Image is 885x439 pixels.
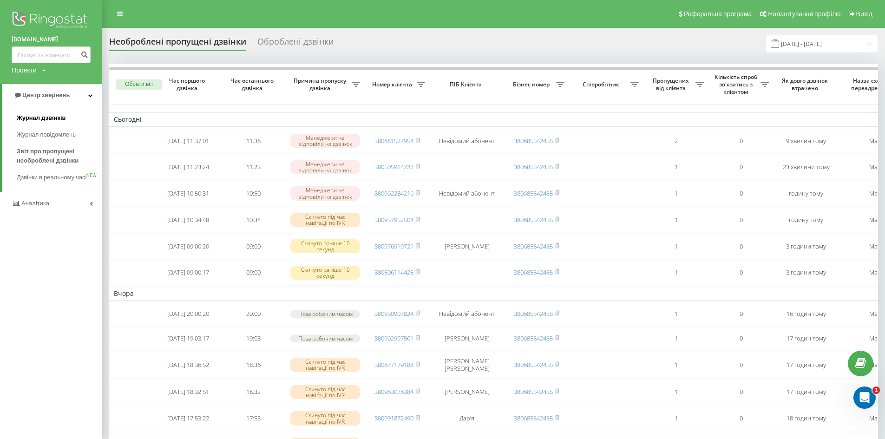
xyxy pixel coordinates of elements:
[369,81,417,88] span: Номер клієнта
[12,46,91,63] input: Пошук за номером
[430,129,504,153] td: Невідомий абонент
[430,234,504,259] td: [PERSON_NAME]
[374,387,413,396] a: 380963076384
[156,129,221,153] td: [DATE] 11:37:01
[514,163,553,171] a: 380685542455
[156,208,221,232] td: [DATE] 10:34:48
[708,181,774,206] td: 0
[708,234,774,259] td: 0
[374,189,413,197] a: 380962284216
[374,242,413,250] a: 380976919721
[163,77,213,92] span: Час першого дзвінка
[774,406,839,431] td: 18 годин тому
[643,181,708,206] td: 1
[156,380,221,404] td: [DATE] 18:32:51
[774,129,839,153] td: 9 хвилин тому
[643,406,708,431] td: 1
[509,81,556,88] span: Бізнес номер
[221,208,286,232] td: 10:34
[768,10,840,18] span: Налаштування профілю
[290,134,360,148] div: Менеджери не відповіли на дзвінок
[514,189,553,197] a: 380685542455
[290,358,360,372] div: Скинуто під час навігації по IVR
[374,309,413,318] a: 380950907824
[2,84,102,106] a: Центр звернень
[290,411,360,425] div: Скинуто під час навігації по IVR
[643,129,708,153] td: 2
[648,77,695,92] span: Пропущених від клієнта
[221,129,286,153] td: 11:38
[221,406,286,431] td: 17:53
[430,380,504,404] td: [PERSON_NAME]
[514,360,553,369] a: 380685542455
[290,77,352,92] span: Причина пропуску дзвінка
[430,302,504,325] td: Невідомий абонент
[774,380,839,404] td: 17 годин тому
[374,360,413,369] a: 380677179188
[514,216,553,224] a: 380685542455
[708,129,774,153] td: 0
[514,387,553,396] a: 380685542455
[12,35,91,44] a: [DOMAIN_NAME]
[643,352,708,378] td: 1
[17,173,86,182] span: Дзвінки в реальному часі
[684,10,752,18] span: Реферальна програма
[17,130,76,139] span: Журнал повідомлень
[290,160,360,174] div: Менеджери не відповіли на дзвінок
[290,186,360,200] div: Менеджери не відповіли на дзвінок
[257,37,334,51] div: Оброблені дзвінки
[17,147,98,165] span: Звіт про пропущені необроблені дзвінки
[774,302,839,325] td: 16 годин тому
[156,327,221,350] td: [DATE] 19:03:17
[514,414,553,422] a: 380685542455
[856,10,872,18] span: Вихід
[156,181,221,206] td: [DATE] 10:50:31
[643,155,708,179] td: 1
[290,310,360,318] div: Поза робочим часом
[708,380,774,404] td: 0
[708,302,774,325] td: 0
[221,352,286,378] td: 18:36
[221,234,286,259] td: 09:00
[374,137,413,145] a: 380681527954
[21,200,49,207] span: Аналiтика
[872,387,880,394] span: 1
[290,266,360,280] div: Скинуто раніше 10 секунд
[290,239,360,253] div: Скинуто раніше 10 секунд
[374,163,413,171] a: 380505914222
[853,387,876,409] iframe: Intercom live chat
[643,380,708,404] td: 1
[643,302,708,325] td: 1
[643,261,708,285] td: 1
[116,79,162,90] button: Обрати всі
[514,242,553,250] a: 380685542455
[643,327,708,350] td: 1
[156,302,221,325] td: [DATE] 20:00:20
[221,302,286,325] td: 20:00
[708,155,774,179] td: 0
[374,414,413,422] a: 380991872490
[708,406,774,431] td: 0
[643,234,708,259] td: 1
[708,352,774,378] td: 0
[643,208,708,232] td: 1
[221,380,286,404] td: 18:32
[221,155,286,179] td: 11:23
[708,261,774,285] td: 0
[17,110,102,126] a: Журнал дзвінків
[774,261,839,285] td: 3 години тому
[12,66,37,75] div: Проекти
[22,92,70,98] span: Центр звернень
[774,208,839,232] td: годину тому
[430,181,504,206] td: Невідомий абонент
[438,81,496,88] span: ПІБ Клієнта
[221,181,286,206] td: 10:50
[708,208,774,232] td: 0
[514,309,553,318] a: 380685542455
[221,327,286,350] td: 19:03
[290,334,360,342] div: Поза робочим часом
[774,352,839,378] td: 17 годин тому
[156,155,221,179] td: [DATE] 11:23:24
[17,126,102,143] a: Журнал повідомлень
[781,77,831,92] span: Як довго дзвінок втрачено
